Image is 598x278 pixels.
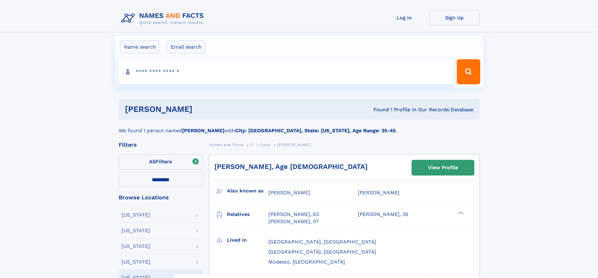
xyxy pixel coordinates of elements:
a: [PERSON_NAME], 63 [268,211,319,218]
div: Browse Locations [119,195,203,200]
a: C [251,141,253,149]
b: City: [GEOGRAPHIC_DATA], State: [US_STATE], Age Range: 35-45 [235,128,396,134]
span: [PERSON_NAME] [268,190,310,196]
a: Names and Facts [209,141,244,149]
div: [US_STATE] [121,212,150,218]
input: search input [118,59,454,84]
a: Log In [379,10,429,25]
div: View Profile [428,160,458,175]
b: [PERSON_NAME] [182,128,224,134]
span: [PERSON_NAME] [277,143,311,147]
span: Cook [260,143,270,147]
div: Filters [119,142,203,148]
a: [PERSON_NAME], 57 [268,218,319,225]
h3: Lived in [227,235,268,245]
h3: Also known as [227,186,268,196]
span: [GEOGRAPHIC_DATA], [GEOGRAPHIC_DATA] [268,239,376,245]
span: [GEOGRAPHIC_DATA], [GEOGRAPHIC_DATA] [268,249,376,255]
a: Cook [260,141,270,149]
h1: [PERSON_NAME] [125,105,283,113]
div: [US_STATE] [121,244,150,249]
a: [PERSON_NAME], Age [DEMOGRAPHIC_DATA] [214,163,368,170]
span: Modesto, [GEOGRAPHIC_DATA] [268,259,345,265]
label: Filters [119,155,203,170]
div: [US_STATE] [121,228,150,233]
a: View Profile [412,160,474,175]
span: C [251,143,253,147]
div: Found 1 Profile In Our Records Database [283,106,473,113]
label: Email search [167,40,206,54]
span: [PERSON_NAME] [358,190,400,196]
button: Search Button [457,59,480,84]
a: Sign Up [429,10,480,25]
h3: Relatives [227,209,268,220]
label: Name search [120,40,160,54]
img: Logo Names and Facts [119,10,209,27]
div: We found 1 person named with . [119,119,480,134]
div: ❯ [456,211,464,215]
a: [PERSON_NAME], 35 [358,211,408,218]
div: [US_STATE] [121,260,150,265]
span: All [149,159,156,165]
